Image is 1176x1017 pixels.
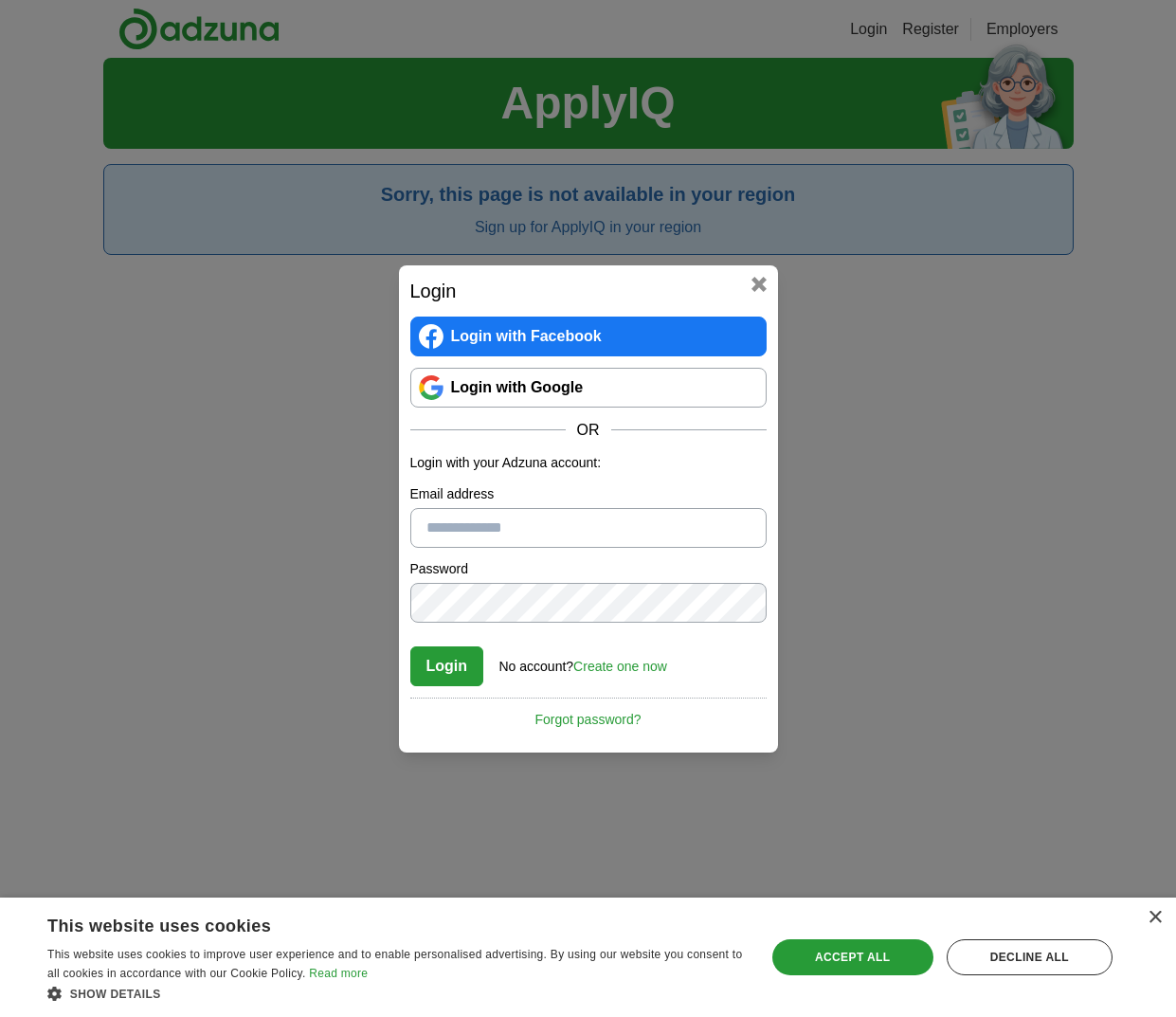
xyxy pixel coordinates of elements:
[410,317,767,356] a: Login with Facebook
[772,939,933,975] div: Accept all
[47,984,744,1003] div: Show details
[410,277,767,305] h2: Login
[410,698,767,730] a: Forgot password?
[410,559,767,579] label: Password
[410,484,767,504] label: Email address
[566,419,611,442] span: OR
[573,659,667,674] a: Create one now
[499,645,667,677] div: No account?
[410,368,767,408] a: Login with Google
[1148,911,1162,925] div: Close
[410,646,484,686] button: Login
[70,988,161,1001] span: Show details
[309,967,368,980] a: Read more, opens a new window
[410,453,767,473] p: Login with your Adzuna account:
[47,909,697,937] div: This website uses cookies
[947,939,1113,975] div: Decline all
[47,948,742,980] span: This website uses cookies to improve user experience and to enable personalised advertising. By u...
